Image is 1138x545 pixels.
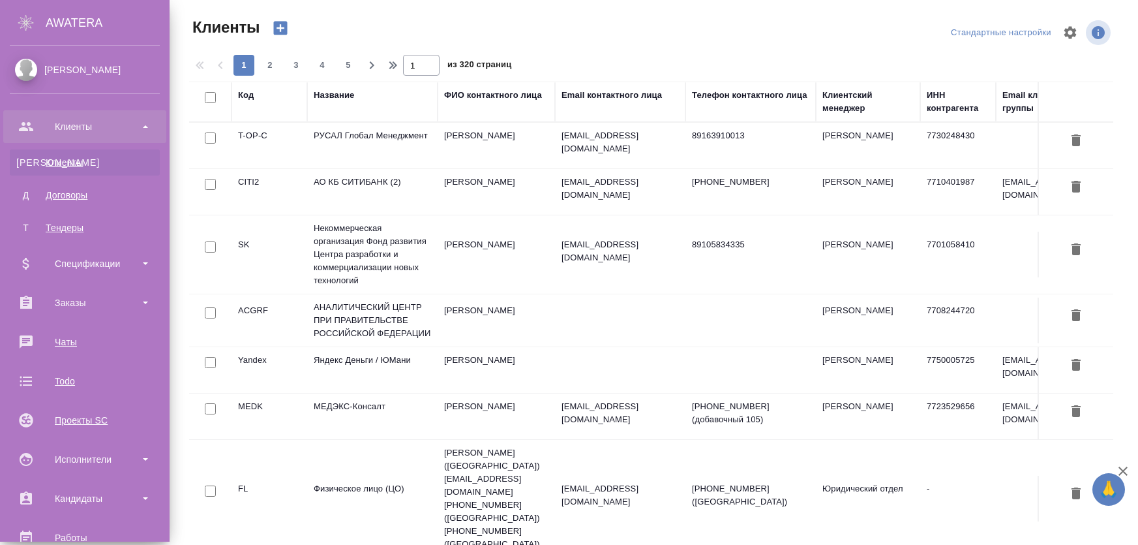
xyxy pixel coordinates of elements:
[816,394,920,439] td: [PERSON_NAME]
[816,123,920,168] td: [PERSON_NAME]
[438,347,555,393] td: [PERSON_NAME]
[438,232,555,277] td: [PERSON_NAME]
[3,404,166,437] a: Проекты SC
[10,182,160,208] a: ДДоговоры
[438,123,555,168] td: [PERSON_NAME]
[10,332,160,352] div: Чаты
[232,394,307,439] td: MEDK
[307,476,438,522] td: Физическое лицо (ЦО)
[307,394,438,439] td: МЕДЭКС-Консалт
[816,169,920,215] td: [PERSON_NAME]
[307,123,438,168] td: РУСАЛ Глобал Менеджмент
[1055,17,1086,48] span: Настроить таблицу
[1086,20,1113,45] span: Посмотреть информацию
[265,17,296,39] button: Создать
[920,394,996,439] td: 7723529656
[338,59,359,72] span: 5
[692,400,809,426] p: [PHONE_NUMBER] (добавочный 105)
[10,371,160,391] div: Todo
[16,189,153,202] div: Договоры
[438,298,555,343] td: [PERSON_NAME]
[16,221,153,234] div: Тендеры
[10,63,160,77] div: [PERSON_NAME]
[10,450,160,469] div: Исполнители
[996,347,1113,393] td: [EMAIL_ADDRESS][DOMAIN_NAME]
[447,57,511,76] span: из 320 страниц
[438,169,555,215] td: [PERSON_NAME]
[562,129,679,155] p: [EMAIL_ADDRESS][DOMAIN_NAME]
[10,254,160,273] div: Спецификации
[1065,354,1087,378] button: Удалить
[444,89,542,102] div: ФИО контактного лица
[692,129,809,142] p: 89163910013
[816,347,920,393] td: [PERSON_NAME]
[260,59,280,72] span: 2
[920,347,996,393] td: 7750005725
[692,482,809,508] p: [PHONE_NUMBER] ([GEOGRAPHIC_DATA])
[948,23,1055,43] div: split button
[314,89,354,102] div: Название
[920,123,996,168] td: 7730248430
[438,394,555,439] td: [PERSON_NAME]
[562,89,662,102] div: Email контактного лица
[232,298,307,343] td: ACGRF
[10,293,160,313] div: Заказы
[338,55,359,76] button: 5
[3,365,166,397] a: Todo
[1065,176,1087,200] button: Удалить
[232,476,307,522] td: FL
[286,55,307,76] button: 3
[562,482,679,508] p: [EMAIL_ADDRESS][DOMAIN_NAME]
[3,326,166,358] a: Чаты
[312,55,333,76] button: 4
[1065,238,1087,262] button: Удалить
[1002,89,1107,115] div: Email клиентской группы
[312,59,333,72] span: 4
[920,476,996,522] td: -
[920,232,996,277] td: 7701058410
[816,476,920,522] td: Юридический отдел
[10,411,160,430] div: Проекты SC
[562,238,679,264] p: [EMAIL_ADDRESS][DOMAIN_NAME]
[307,294,438,347] td: АНАЛИТИЧЕСКИЙ ЦЕНТР ПРИ ПРАВИТЕЛЬСТВЕ РОССИЙСКОЙ ФЕДЕРАЦИИ
[996,394,1113,439] td: [EMAIL_ADDRESS][DOMAIN_NAME]
[189,17,260,38] span: Клиенты
[692,238,809,251] p: 89105834335
[232,169,307,215] td: CITI2
[816,298,920,343] td: [PERSON_NAME]
[10,489,160,508] div: Кандидаты
[816,232,920,277] td: [PERSON_NAME]
[1065,129,1087,153] button: Удалить
[1098,476,1120,503] span: 🙏
[232,347,307,393] td: Yandex
[232,123,307,168] td: T-OP-C
[307,347,438,393] td: Яндекс Деньги / ЮМани
[307,169,438,215] td: АО КБ СИТИБАНК (2)
[996,169,1113,215] td: [EMAIL_ADDRESS][DOMAIN_NAME]
[238,89,254,102] div: Код
[1065,400,1087,424] button: Удалить
[10,215,160,241] a: ТТендеры
[927,89,989,115] div: ИНН контрагента
[260,55,280,76] button: 2
[562,400,679,426] p: [EMAIL_ADDRESS][DOMAIN_NAME]
[232,232,307,277] td: SK
[1065,304,1087,328] button: Удалить
[920,298,996,343] td: 7708244720
[692,89,807,102] div: Телефон контактного лица
[1092,473,1125,506] button: 🙏
[10,117,160,136] div: Клиенты
[46,10,170,36] div: AWATERA
[286,59,307,72] span: 3
[1065,482,1087,506] button: Удалить
[692,176,809,189] p: [PHONE_NUMBER]
[10,149,160,176] a: [PERSON_NAME]Клиенты
[920,169,996,215] td: 7710401987
[16,156,153,169] div: Клиенты
[307,215,438,294] td: Некоммерческая организация Фонд развития Центра разработки и коммерциализации новых технологий
[822,89,914,115] div: Клиентский менеджер
[562,176,679,202] p: [EMAIL_ADDRESS][DOMAIN_NAME]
